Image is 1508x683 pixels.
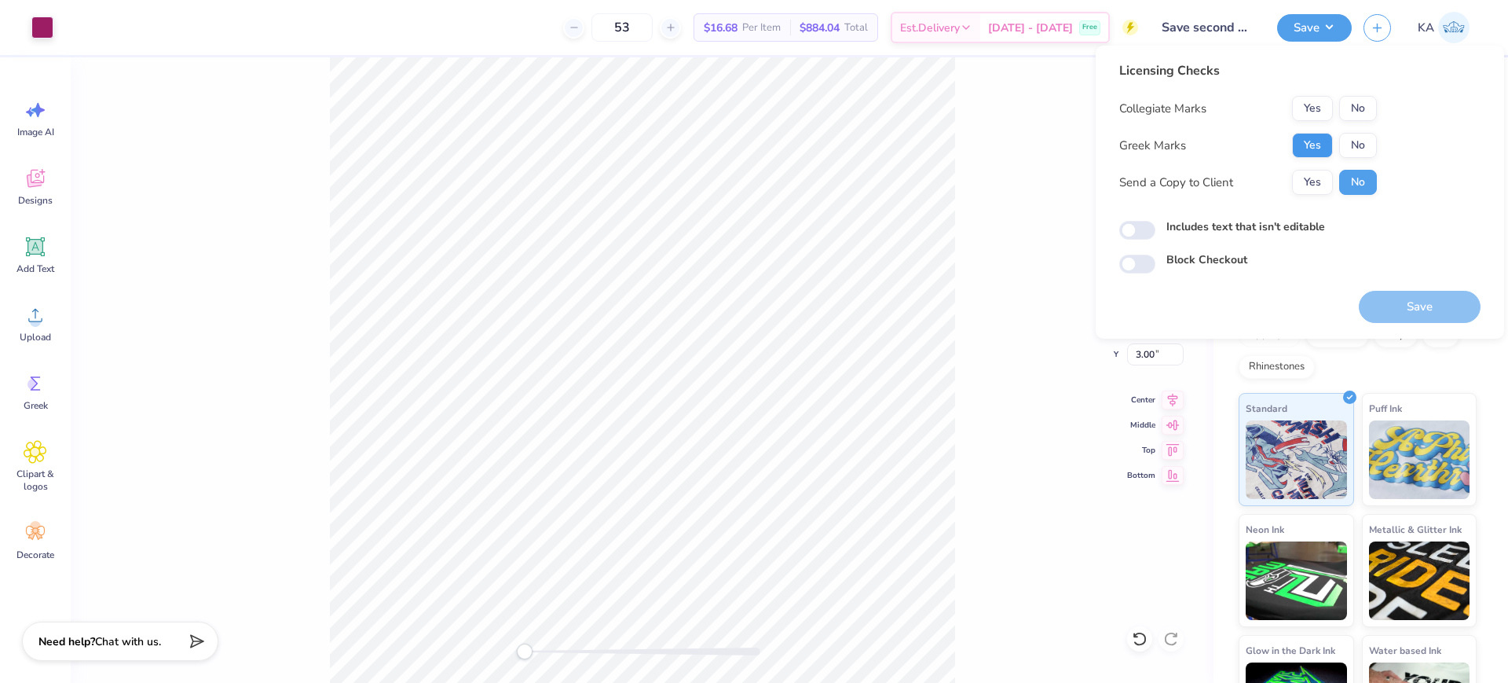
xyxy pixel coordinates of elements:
[38,634,95,649] strong: Need help?
[1082,22,1097,33] span: Free
[1339,170,1377,195] button: No
[1339,96,1377,121] button: No
[1438,12,1470,43] img: Kate Agsalon
[1119,174,1233,192] div: Send a Copy to Client
[1369,542,1470,620] img: Metallic & Glitter Ink
[900,20,960,36] span: Est. Delivery
[16,263,54,275] span: Add Text
[20,331,51,343] span: Upload
[1246,400,1287,417] span: Standard
[517,644,533,659] div: Accessibility label
[1369,420,1470,499] img: Puff Ink
[1119,100,1206,118] div: Collegiate Marks
[1119,61,1377,80] div: Licensing Checks
[1246,521,1284,538] span: Neon Ink
[1246,542,1347,620] img: Neon Ink
[1127,419,1155,431] span: Middle
[988,20,1073,36] span: [DATE] - [DATE]
[16,549,54,561] span: Decorate
[1150,12,1265,43] input: Untitled Design
[742,20,781,36] span: Per Item
[1292,170,1333,195] button: Yes
[95,634,161,649] span: Chat with us.
[1246,420,1347,499] img: Standard
[1127,469,1155,482] span: Bottom
[1127,394,1155,406] span: Center
[1119,137,1186,155] div: Greek Marks
[1411,12,1477,43] a: KA
[1246,642,1335,659] span: Glow in the Dark Ink
[1166,252,1247,268] label: Block Checkout
[1369,642,1441,659] span: Water based Ink
[9,468,61,493] span: Clipart & logos
[1339,133,1377,158] button: No
[704,20,738,36] span: $16.68
[1166,218,1325,235] label: Includes text that isn't editable
[1292,133,1333,158] button: Yes
[18,194,53,207] span: Designs
[1369,400,1402,417] span: Puff Ink
[800,20,840,36] span: $884.04
[1277,14,1352,42] button: Save
[591,13,653,42] input: – –
[1418,19,1434,37] span: KA
[1239,355,1315,379] div: Rhinestones
[17,126,54,138] span: Image AI
[1127,444,1155,457] span: Top
[1369,521,1462,538] span: Metallic & Glitter Ink
[844,20,868,36] span: Total
[24,399,48,412] span: Greek
[1292,96,1333,121] button: Yes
